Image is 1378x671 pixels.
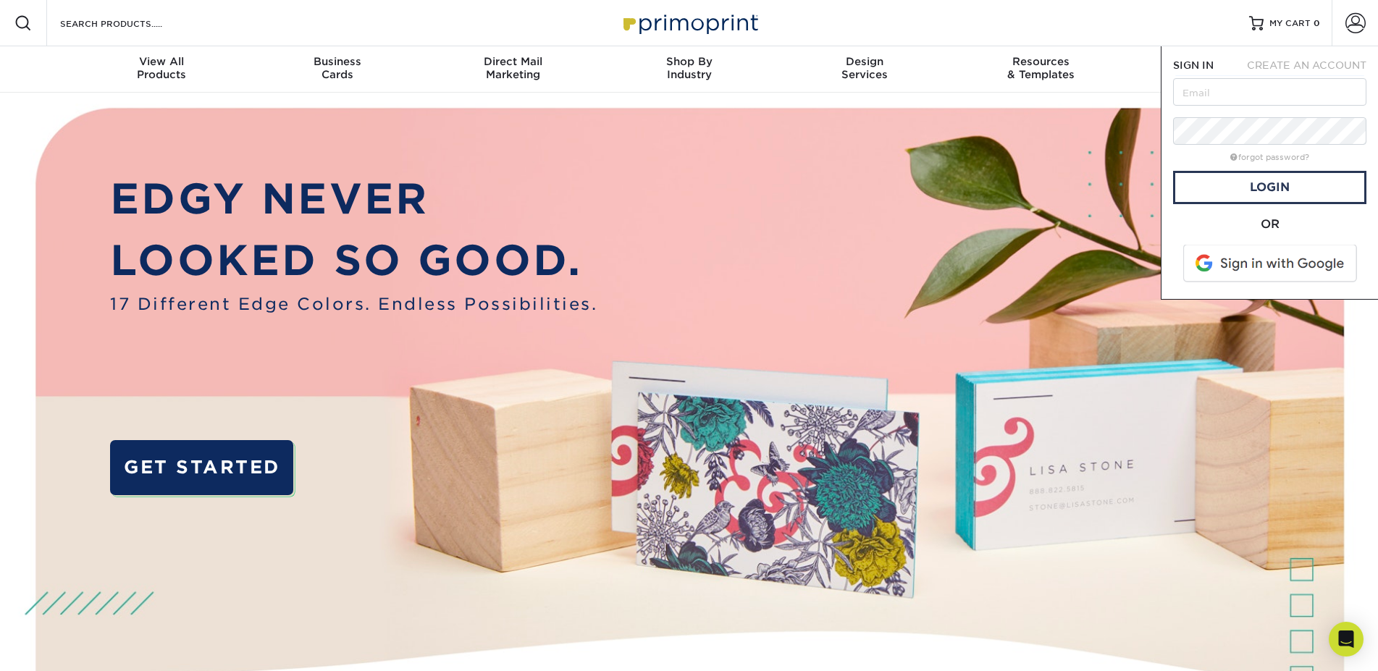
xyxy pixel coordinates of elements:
div: OR [1173,216,1366,233]
p: LOOKED SO GOOD. [110,229,597,292]
p: EDGY NEVER [110,168,597,230]
span: Resources [953,55,1129,68]
span: Shop By [601,55,777,68]
a: Shop ByIndustry [601,46,777,93]
a: Login [1173,171,1366,204]
span: Direct Mail [425,55,601,68]
span: Business [249,55,425,68]
div: Open Intercom Messenger [1329,622,1364,657]
span: View All [74,55,250,68]
a: View AllProducts [74,46,250,93]
span: Design [777,55,953,68]
div: Services [777,55,953,81]
a: forgot password? [1230,153,1309,162]
span: 17 Different Edge Colors. Endless Possibilities. [110,292,597,316]
span: MY CART [1269,17,1311,30]
a: DesignServices [777,46,953,93]
iframe: Google Customer Reviews [4,627,123,666]
div: Marketing [425,55,601,81]
div: Cards [249,55,425,81]
input: Email [1173,78,1366,106]
input: SEARCH PRODUCTS..... [59,14,200,32]
a: Resources& Templates [953,46,1129,93]
div: & Support [1129,55,1305,81]
img: Primoprint [617,7,762,38]
div: Industry [601,55,777,81]
div: Products [74,55,250,81]
a: Contact& Support [1129,46,1305,93]
span: Contact [1129,55,1305,68]
span: 0 [1314,18,1320,28]
span: CREATE AN ACCOUNT [1247,59,1366,71]
a: Direct MailMarketing [425,46,601,93]
a: GET STARTED [110,440,293,494]
div: & Templates [953,55,1129,81]
span: SIGN IN [1173,59,1214,71]
a: BusinessCards [249,46,425,93]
